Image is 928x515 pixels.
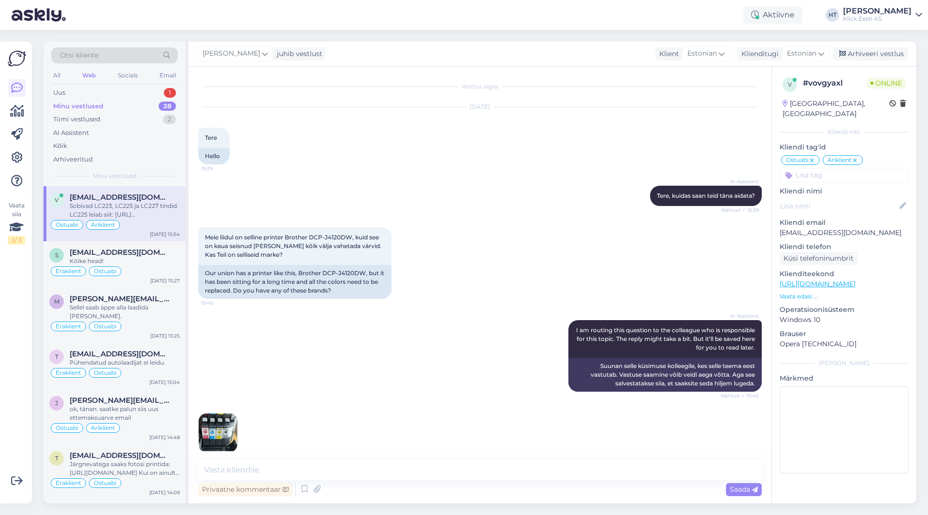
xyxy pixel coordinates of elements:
p: Windows 10 [780,315,909,325]
p: Märkmed [780,373,909,383]
div: [DATE] [198,103,762,111]
div: [DATE] 15:27 [150,277,180,284]
div: Socials [116,69,140,82]
div: ok, tänan. saatke palun siis uus ettemaksuarve email [70,405,180,422]
div: Arhiveeri vestlus [833,47,908,60]
span: Tere [205,134,217,141]
div: Tiimi vestlused [53,115,101,124]
div: [DATE] 15:54 [150,231,180,238]
span: sigrid_sandt@Lhotmail.com [70,248,170,257]
input: Lisa nimi [780,201,898,211]
a: [URL][DOMAIN_NAME] [780,280,855,288]
div: Vaata siia [8,201,25,245]
div: Kõike head! [70,257,180,265]
span: jana.kytt@ttja.ee [70,396,170,405]
div: HT [826,8,839,22]
div: Kõik [53,141,67,151]
p: Klienditeekond [780,269,909,279]
span: v [55,196,58,204]
div: Küsi telefoninumbrit [780,252,857,265]
span: Tere, kuidas saan teid täna aidata? [657,192,755,199]
div: Kliendi info [780,128,909,136]
span: maldar.maesalu@gmail.com [70,294,170,303]
span: tauno.poti6@gmail.com [70,350,170,358]
div: Suunan selle küsimuse kolleegile, kes selle teema eest vastutab. Vastuse saamine võib veidi aega ... [568,358,762,392]
div: Sellel saab äppe alla laadida [PERSON_NAME]. [70,303,180,321]
div: Minu vestlused [53,102,103,111]
div: Uus [53,88,65,98]
span: Eraklient [56,268,81,274]
span: [PERSON_NAME] [203,48,260,59]
div: All [51,69,62,82]
span: tiina302@gmail.com [70,451,170,460]
span: Nähtud ✓ 15:40 [721,392,759,399]
span: Estonian [687,48,717,59]
div: Sobivad LC223, LC225 ja LC227 tindid. LC225 leiab siit: [URL][DOMAIN_NAME] LC227 siit: [URL][DOMA... [70,202,180,219]
div: Arhiveeritud [53,155,93,164]
img: Attachment [199,413,237,452]
div: [PERSON_NAME] [780,359,909,368]
div: Klienditugi [738,49,779,59]
span: Äriklient [827,157,852,163]
p: Operatsioonisüsteem [780,305,909,315]
img: Askly Logo [8,49,26,68]
div: Aktiivne [743,6,802,24]
span: 15:40 [201,299,237,307]
div: [DATE] 15:04 [149,379,180,386]
div: Klick Eesti AS [843,15,912,23]
div: [PERSON_NAME] [843,7,912,15]
p: Opera [TECHNICAL_ID] [780,339,909,349]
span: Eraklient [56,324,81,329]
div: [DATE] 14:09 [149,489,180,496]
span: t [55,353,58,360]
div: 2 [163,115,176,124]
div: AI Assistent [53,128,89,138]
span: Ostuabi [786,157,809,163]
div: Klient [655,49,679,59]
div: Hello [198,148,230,164]
span: Estonian [787,48,816,59]
input: Lisa tag [780,168,909,182]
span: Eraklient [56,370,81,376]
div: juhib vestlust [273,49,322,59]
span: m [54,298,59,305]
span: Minu vestlused [93,172,136,180]
p: Brauser [780,329,909,339]
div: # vovgyaxl [803,77,867,89]
span: Otsi kliente [60,50,99,60]
div: Privaatne kommentaar [198,483,292,496]
div: [GEOGRAPHIC_DATA], [GEOGRAPHIC_DATA] [783,99,889,119]
span: Meie liidul on selline printer Brother DCP-J4120DW, kuid see on kaua seisnud [PERSON_NAME] kõik v... [205,234,383,258]
p: Vaata edasi ... [780,292,909,301]
div: 28 [159,102,176,111]
span: 15:39 [201,165,237,172]
div: Vestlus algas [198,82,762,91]
span: Online [867,78,906,88]
span: Ostuabi [94,480,116,486]
span: Ostuabi [94,268,116,274]
span: Eraklient [56,480,81,486]
span: viljar@pimekurdid.ee [70,193,170,202]
div: 2 / 3 [8,236,25,245]
span: Äriklient [91,222,115,228]
p: Kliendi email [780,218,909,228]
div: [DATE] 15:25 [150,332,180,339]
span: Ostuabi [56,222,78,228]
span: AI Assistent [723,178,759,185]
span: I am routing this question to the colleague who is responsible for this topic. The reply might ta... [576,326,756,351]
div: Järgnevatega saaks fotosi printida: [URL][DOMAIN_NAME] Kui on ainult fotosi [PERSON_NAME] printid... [70,460,180,477]
span: t [55,455,58,462]
span: Ostuabi [94,324,116,329]
p: Kliendi tag'id [780,142,909,152]
span: Nähtud ✓ 15:39 [722,206,759,214]
span: Saada [730,485,758,494]
div: 1 [164,88,176,98]
div: Web [80,69,98,82]
p: Kliendi telefon [780,242,909,252]
div: Pühendatud autolaadijat ei leidu. [70,358,180,367]
a: [PERSON_NAME]Klick Eesti AS [843,7,922,23]
span: j [55,399,58,407]
span: Ostuabi [56,425,78,431]
span: v [788,81,792,88]
div: [DATE] 14:48 [149,434,180,441]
